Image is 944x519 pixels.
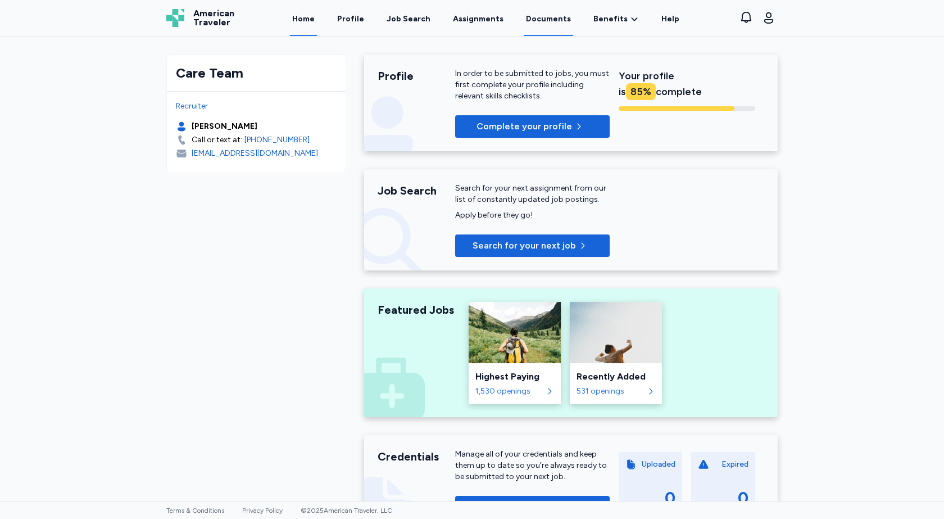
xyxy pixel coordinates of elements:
[626,83,656,100] div: 85 %
[176,64,337,82] div: Care Team
[475,370,554,383] div: Highest Paying
[455,183,610,205] div: Search for your next assignment from our list of constantly updated job postings.
[455,234,610,257] button: Search for your next job
[476,120,572,133] p: Complete your profile
[593,13,639,25] a: Benefits
[455,115,610,138] button: Complete your profile
[473,239,576,252] span: Search for your next job
[738,488,748,508] div: 0
[290,1,317,36] a: Home
[244,134,310,146] a: [PHONE_NUMBER]
[593,13,628,25] span: Benefits
[176,101,337,112] div: Recruiter
[301,507,392,515] span: © 2025 American Traveler, LLC
[192,148,318,159] div: [EMAIL_ADDRESS][DOMAIN_NAME]
[193,9,234,27] span: American Traveler
[378,449,455,464] div: Credentials
[455,210,610,221] div: Apply before they go!
[469,302,561,363] img: Highest Paying
[378,68,455,84] div: Profile
[242,507,283,515] a: Privacy Policy
[619,68,755,100] div: Your profile is complete
[577,386,644,397] div: 531 openings
[455,449,610,482] div: Manage all of your credentials and keep them up to date so you’re always ready to be submitted to...
[665,488,675,508] div: 0
[475,386,543,397] div: 1,530 openings
[721,459,748,470] div: Expired
[642,459,675,470] div: Uploaded
[387,13,430,25] div: Job Search
[192,134,242,146] div: Call or text at:
[192,121,257,132] div: [PERSON_NAME]
[570,302,662,363] img: Recently Added
[577,370,655,383] div: Recently Added
[378,302,455,318] div: Featured Jobs
[166,9,184,27] img: Logo
[487,500,562,514] span: Go to credentials
[524,1,573,36] a: Documents
[469,302,561,404] a: Highest PayingHighest Paying1,530 openings
[570,302,662,404] a: Recently AddedRecently Added531 openings
[166,507,224,515] a: Terms & Conditions
[378,183,455,198] div: Job Search
[455,496,610,518] button: Go to credentials
[455,68,610,102] p: In order to be submitted to jobs, you must first complete your profile including relevant skills ...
